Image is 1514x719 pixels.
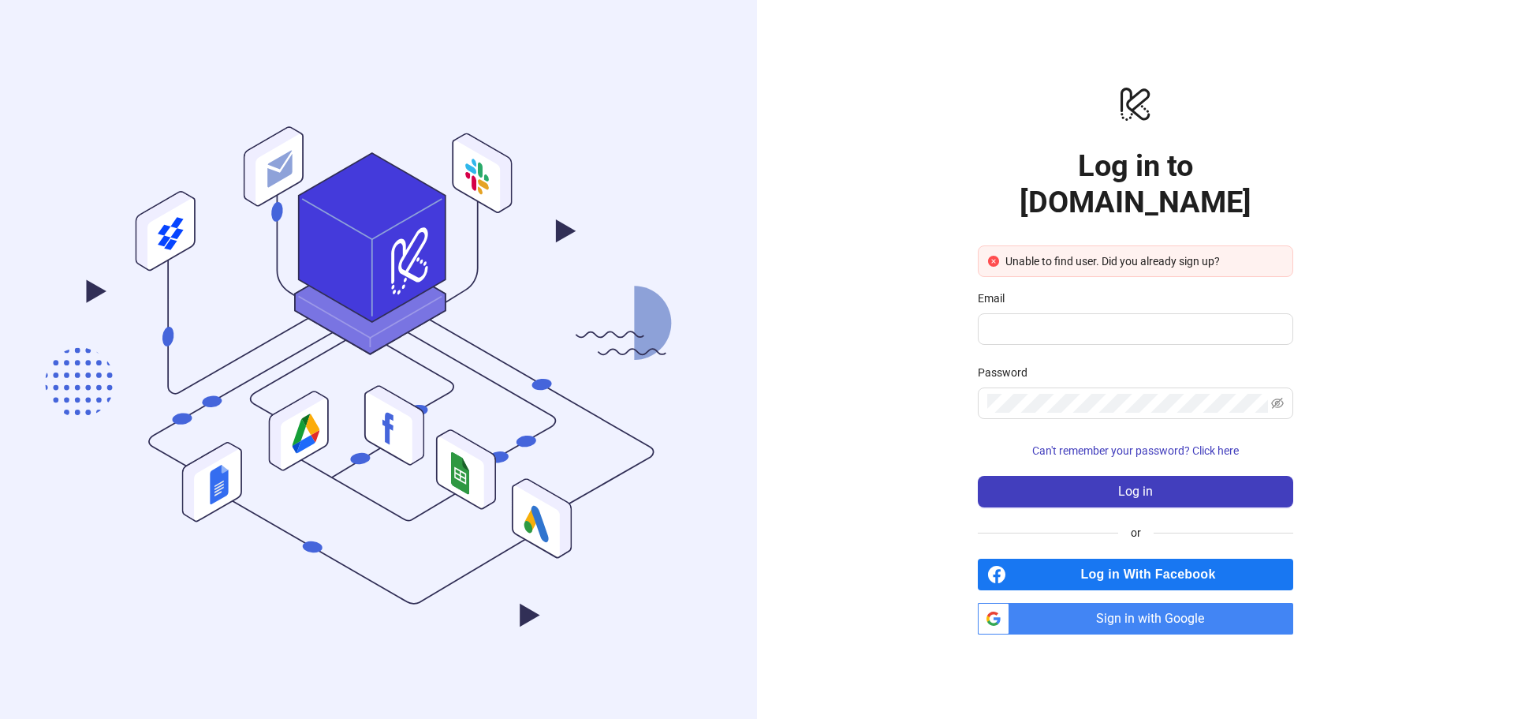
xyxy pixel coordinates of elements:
div: Unable to find user. Did you already sign up? [1005,253,1283,270]
label: Email [978,290,1015,307]
span: Log in With Facebook [1012,559,1293,590]
input: Email [987,320,1281,339]
input: Password [987,394,1268,413]
span: Log in [1118,485,1153,499]
a: Can't remember your password? Click here [978,444,1293,457]
span: Sign in with Google [1016,603,1293,635]
label: Password [978,364,1038,381]
span: close-circle [988,256,999,267]
button: Log in [978,476,1293,507]
button: Can't remember your password? Click here [978,438,1293,463]
span: Can't remember your password? Click here [1032,444,1239,457]
a: Sign in with Google [978,603,1293,635]
h1: Log in to [DOMAIN_NAME] [978,148,1293,220]
span: eye-invisible [1271,397,1284,410]
a: Log in With Facebook [978,559,1293,590]
span: or [1118,524,1154,541]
